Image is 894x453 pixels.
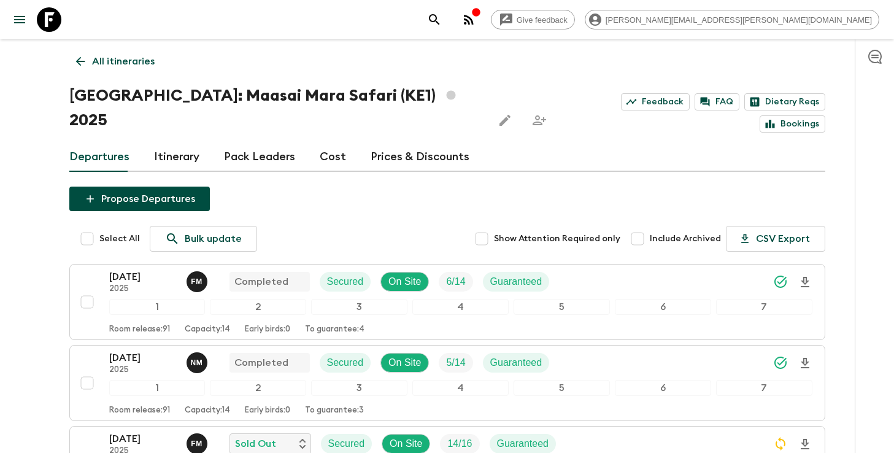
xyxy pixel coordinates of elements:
p: Completed [234,274,288,289]
button: CSV Export [726,226,825,252]
svg: Download Onboarding [798,437,812,452]
p: On Site [388,355,421,370]
a: Bookings [760,115,825,133]
span: Fanuel Maina [187,275,210,285]
button: Edit this itinerary [493,108,517,133]
div: [PERSON_NAME][EMAIL_ADDRESS][PERSON_NAME][DOMAIN_NAME] [585,10,879,29]
div: On Site [380,353,429,373]
p: [DATE] [109,350,177,365]
a: Give feedback [491,10,575,29]
p: Sold Out [235,436,276,451]
span: Give feedback [510,15,574,25]
p: To guarantee: 3 [305,406,364,416]
div: 5 [514,299,610,315]
span: Show Attention Required only [494,233,620,245]
button: [DATE]2025Fanuel MainaCompletedSecuredOn SiteTrip FillGuaranteed1234567Room release:91Capacity:14... [69,264,825,340]
p: On Site [390,436,422,451]
a: Feedback [621,93,690,110]
p: [DATE] [109,432,177,446]
svg: Synced Successfully [773,274,788,289]
a: Itinerary [154,142,199,172]
svg: Download Onboarding [798,356,812,371]
div: 3 [311,380,407,396]
p: 5 / 14 [446,355,465,370]
p: On Site [388,274,421,289]
div: 1 [109,380,206,396]
p: Guaranteed [490,274,542,289]
span: Select All [99,233,140,245]
p: Capacity: 14 [185,406,230,416]
div: 5 [514,380,610,396]
p: Room release: 91 [109,325,170,335]
svg: Download Onboarding [798,275,812,290]
div: 4 [412,299,509,315]
p: Bulk update [185,231,242,246]
a: Departures [69,142,129,172]
p: F M [191,439,202,449]
p: 14 / 16 [447,436,472,451]
p: Secured [328,436,365,451]
button: menu [7,7,32,32]
div: 7 [716,299,812,315]
div: 7 [716,380,812,396]
p: Early birds: 0 [245,406,290,416]
a: Pack Leaders [224,142,295,172]
p: Secured [327,355,364,370]
p: Early birds: 0 [245,325,290,335]
div: Trip Fill [439,272,472,292]
a: Dietary Reqs [744,93,825,110]
span: Include Archived [650,233,721,245]
p: Guaranteed [490,355,542,370]
span: Nimrod Maina [187,356,210,366]
p: 6 / 14 [446,274,465,289]
p: Guaranteed [497,436,549,451]
button: [DATE]2025Nimrod MainaCompletedSecuredOn SiteTrip FillGuaranteed1234567Room release:91Capacity:14... [69,345,825,421]
p: Capacity: 14 [185,325,230,335]
p: [DATE] [109,269,177,284]
a: Bulk update [150,226,257,252]
p: 2025 [109,284,177,294]
div: On Site [380,272,429,292]
a: All itineraries [69,49,161,74]
p: All itineraries [92,54,155,69]
div: 6 [615,380,711,396]
div: 3 [311,299,407,315]
span: [PERSON_NAME][EMAIL_ADDRESS][PERSON_NAME][DOMAIN_NAME] [599,15,879,25]
div: 1 [109,299,206,315]
div: Secured [320,353,371,373]
span: Fanuel Maina [187,437,210,447]
button: search adventures [422,7,447,32]
div: 6 [615,299,711,315]
p: To guarantee: 4 [305,325,364,335]
span: Share this itinerary [527,108,552,133]
a: Prices & Discounts [371,142,469,172]
div: Secured [320,272,371,292]
p: 2025 [109,365,177,375]
div: 4 [412,380,509,396]
p: Secured [327,274,364,289]
div: Trip Fill [439,353,472,373]
svg: Sync Required - Changes detected [773,436,788,451]
p: Completed [234,355,288,370]
a: FAQ [695,93,739,110]
a: Cost [320,142,346,172]
svg: Synced Successfully [773,355,788,370]
div: 2 [210,299,306,315]
div: 2 [210,380,306,396]
button: Propose Departures [69,187,210,211]
p: Room release: 91 [109,406,170,416]
h1: [GEOGRAPHIC_DATA]: Maasai Mara Safari (KE1) 2025 [69,83,484,133]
